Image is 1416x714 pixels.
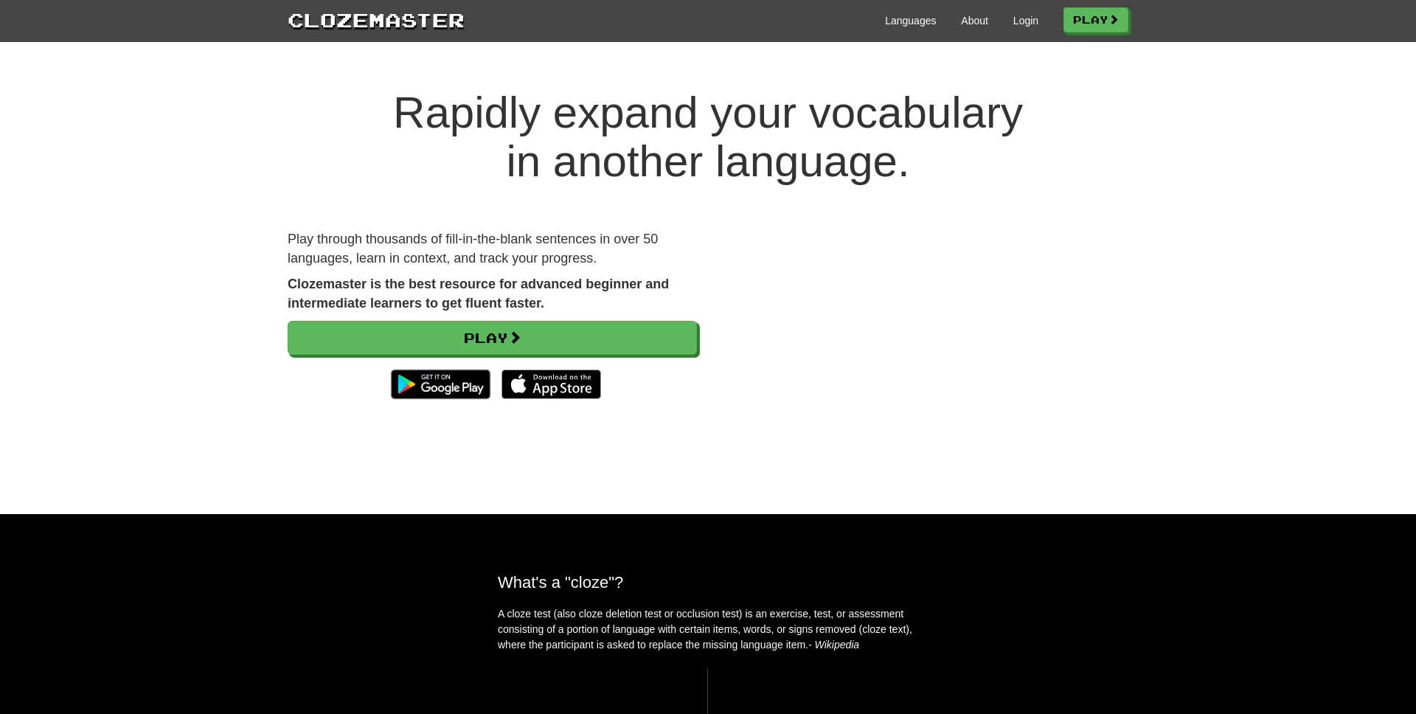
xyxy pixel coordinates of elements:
strong: Clozemaster is the best resource for advanced beginner and intermediate learners to get fluent fa... [288,277,669,311]
a: Play [288,321,697,355]
p: Play through thousands of fill-in-the-blank sentences in over 50 languages, learn in context, and... [288,230,697,268]
img: Get it on Google Play [383,362,498,406]
a: Login [1013,13,1038,28]
em: - Wikipedia [808,639,859,651]
p: A cloze test (also cloze deletion test or occlusion test) is an exercise, test, or assessment con... [498,606,918,653]
a: Play [1063,7,1128,32]
h2: What's a "cloze"? [498,573,918,592]
a: About [961,13,988,28]
img: Download_on_the_App_Store_Badge_US-UK_135x40-25178aeef6eb6b83b96f5f2d004eda3bffbb37122de64afbaef7... [502,370,601,399]
a: Clozemaster [288,6,465,33]
a: Languages [885,13,936,28]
